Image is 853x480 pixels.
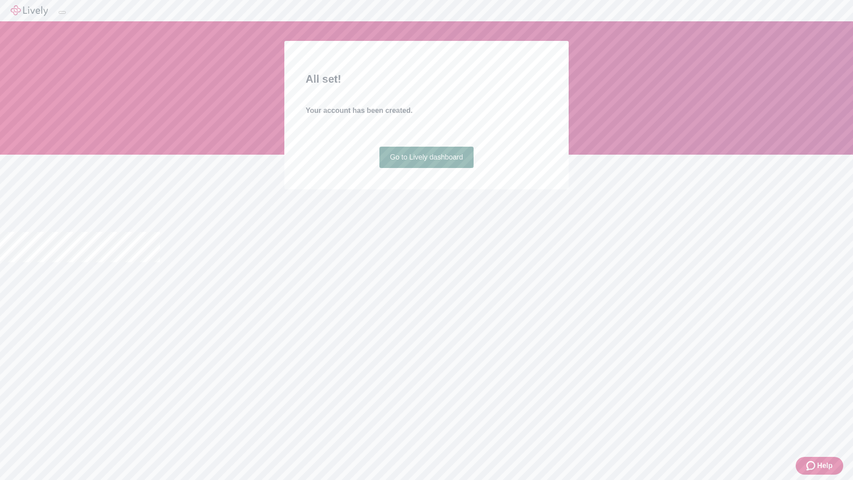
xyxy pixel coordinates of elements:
[379,147,474,168] a: Go to Lively dashboard
[306,71,547,87] h2: All set!
[806,460,817,471] svg: Zendesk support icon
[306,105,547,116] h4: Your account has been created.
[796,457,843,475] button: Zendesk support iconHelp
[817,460,833,471] span: Help
[59,11,66,14] button: Log out
[11,5,48,16] img: Lively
